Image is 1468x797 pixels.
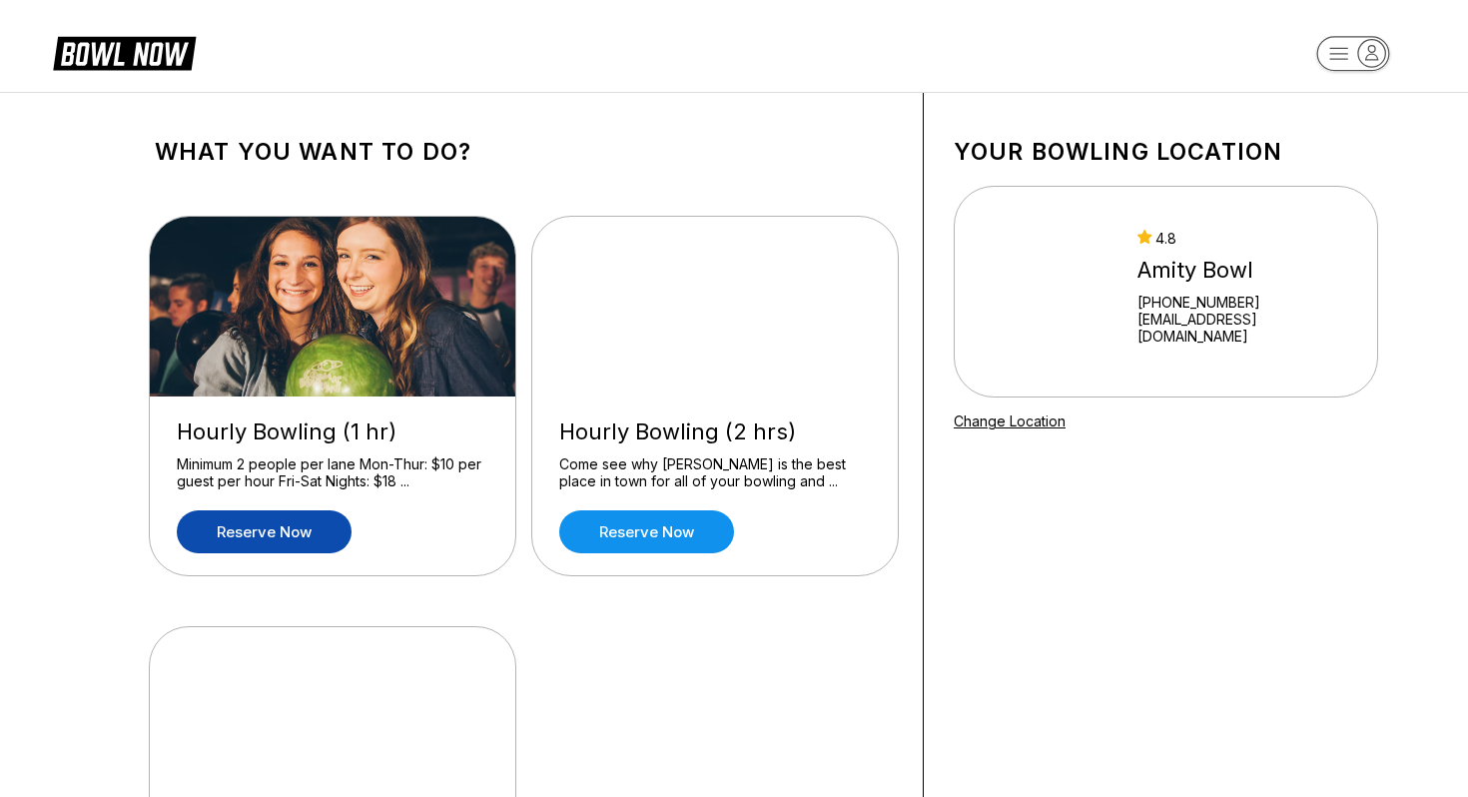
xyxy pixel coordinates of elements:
[559,418,871,445] div: Hourly Bowling (2 hrs)
[1137,230,1351,247] div: 4.8
[1137,257,1351,284] div: Amity Bowl
[532,217,900,397] img: Hourly Bowling (2 hrs)
[981,217,1119,367] img: Amity Bowl
[177,455,488,490] div: Minimum 2 people per lane Mon-Thur: $10 per guest per hour Fri-Sat Nights: $18 ...
[177,510,352,553] a: Reserve now
[954,138,1378,166] h1: Your bowling location
[155,138,893,166] h1: What you want to do?
[559,455,871,490] div: Come see why [PERSON_NAME] is the best place in town for all of your bowling and ...
[954,412,1066,429] a: Change Location
[150,217,517,397] img: Hourly Bowling (1 hr)
[1137,294,1351,311] div: [PHONE_NUMBER]
[559,510,734,553] a: Reserve now
[1137,311,1351,345] a: [EMAIL_ADDRESS][DOMAIN_NAME]
[177,418,488,445] div: Hourly Bowling (1 hr)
